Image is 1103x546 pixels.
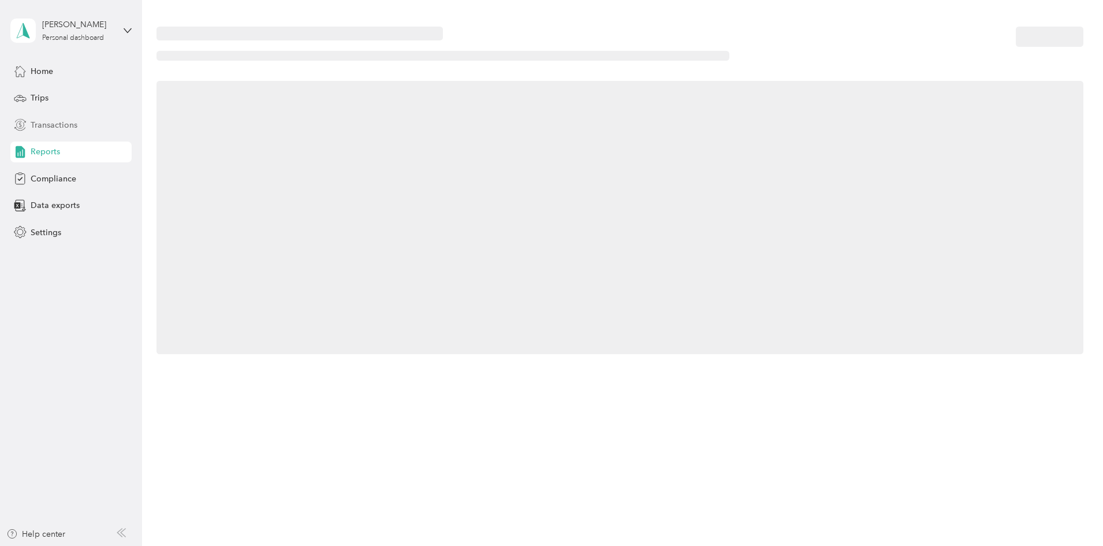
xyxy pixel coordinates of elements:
div: Personal dashboard [42,35,104,42]
div: [PERSON_NAME] [42,18,114,31]
span: Data exports [31,199,80,211]
button: Help center [6,528,65,540]
span: Transactions [31,119,77,131]
span: Reports [31,146,60,158]
span: Trips [31,92,49,104]
span: Compliance [31,173,76,185]
span: Home [31,65,53,77]
iframe: Everlance-gr Chat Button Frame [1038,481,1103,546]
span: Settings [31,226,61,239]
